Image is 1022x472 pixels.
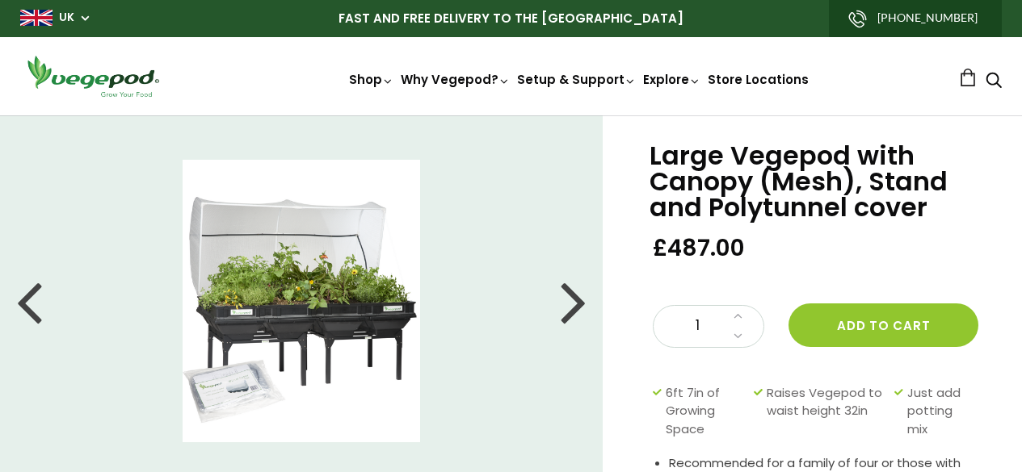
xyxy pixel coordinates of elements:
[59,10,74,26] a: UK
[986,73,1002,90] a: Search
[767,384,887,439] span: Raises Vegepod to waist height 32in
[643,71,701,88] a: Explore
[517,71,637,88] a: Setup & Support
[670,315,725,336] span: 1
[666,384,746,439] span: 6ft 7in of Growing Space
[729,306,747,327] a: Increase quantity by 1
[349,71,394,88] a: Shop
[789,303,978,347] button: Add to cart
[653,233,745,263] span: £487.00
[907,384,974,439] span: Just add potting mix
[650,143,982,220] h1: Large Vegepod with Canopy (Mesh), Stand and Polytunnel cover
[20,53,166,99] img: Vegepod
[401,71,511,88] a: Why Vegepod?
[708,71,809,88] a: Store Locations
[183,160,420,442] img: Large Vegepod with Canopy (Mesh), Stand and Polytunnel cover
[729,326,747,347] a: Decrease quantity by 1
[20,10,53,26] img: gb_large.png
